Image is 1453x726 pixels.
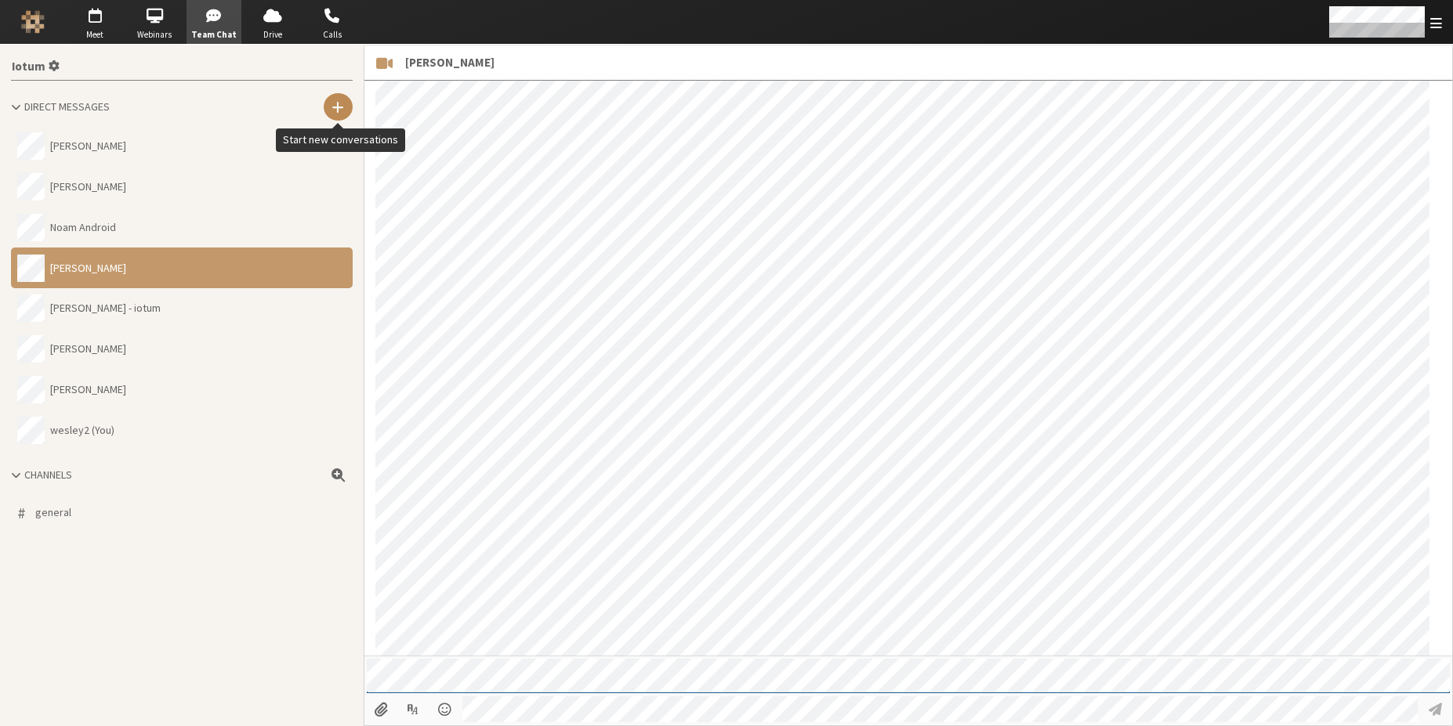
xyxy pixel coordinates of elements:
[399,696,428,723] button: Show formatting
[11,370,353,410] button: [PERSON_NAME]
[24,99,110,114] span: Direct Messages
[21,10,45,34] img: Iotum
[17,501,26,525] span: #
[11,126,353,167] button: [PERSON_NAME]
[1421,696,1450,723] button: Send message
[67,28,122,42] span: Meet
[5,50,65,80] button: Settings
[11,410,353,450] button: wesley2 (You)
[24,468,72,482] span: Channels
[305,28,360,42] span: Calls
[127,28,182,42] span: Webinars
[11,494,353,531] button: #general
[430,696,459,723] button: Open menu
[11,247,353,288] button: [PERSON_NAME]
[12,60,45,74] span: Iotum
[405,53,495,71] span: [PERSON_NAME]
[11,207,353,247] button: Noam Android
[187,28,241,42] span: Team Chat
[11,167,353,208] button: [PERSON_NAME]
[35,504,71,521] span: general
[245,28,300,42] span: Drive
[11,288,353,329] button: [PERSON_NAME] - iotum
[11,329,353,370] button: [PERSON_NAME]
[368,45,401,80] button: Start a meeting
